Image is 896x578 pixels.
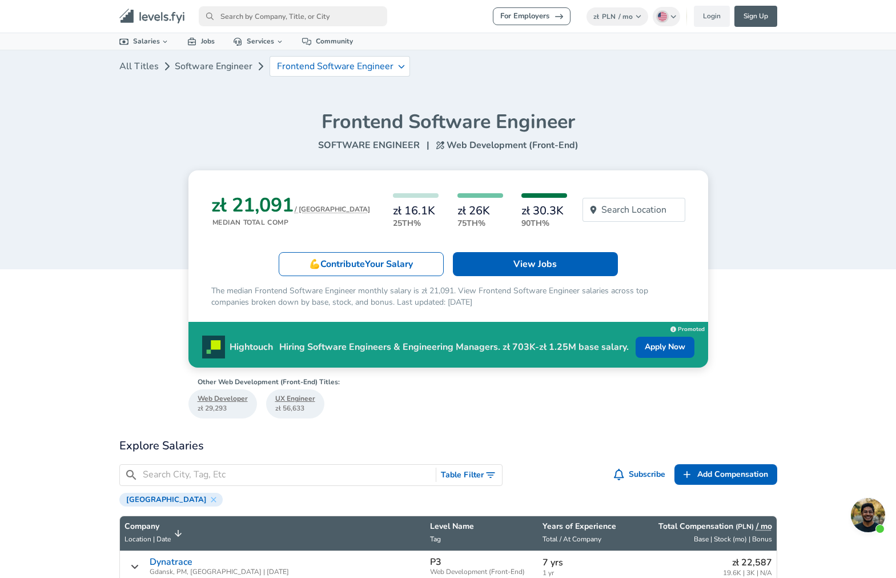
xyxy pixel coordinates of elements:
[277,61,393,71] p: Frontend Software Engineer
[211,193,370,217] h3: zł 21,091
[632,521,772,546] span: Total Compensation (PLN) / moBase | Stock (mo) | Bonus
[723,569,772,577] span: 19.6K | 3K | N/A
[457,217,503,229] p: 75th%
[756,521,772,532] button: / mo
[444,138,578,152] p: Web Development (Front-End)
[430,521,533,532] p: Level Name
[119,55,159,78] a: All Titles
[653,7,680,26] button: English (US)
[119,110,777,134] h1: Frontend Software Engineer
[586,7,649,26] button: złPLN/ mo
[453,252,618,276] a: View Jobs
[674,464,777,485] a: Add Compensation
[851,498,885,532] div: Open chat
[430,535,441,544] span: Tag
[273,340,636,354] p: Hiring Software Engineers & Engineering Managers. zł 703K-zł 1.25M base salary.
[723,556,772,569] p: zł 22,587
[224,33,293,50] a: Services
[430,568,533,576] span: Web Development (Front-End)
[521,205,567,217] h6: zł 30.3K
[457,205,503,217] h6: zł 26K
[124,535,171,544] span: Location | Date
[198,377,690,387] p: Other Web Development (Front-End) Titles :
[122,495,211,504] span: [GEOGRAPHIC_DATA]
[106,5,791,28] nav: primary
[543,569,623,577] span: 1 yr
[521,217,567,229] p: 90th%
[430,557,441,567] p: P3
[736,522,754,532] button: (PLN)
[393,205,439,217] h6: zł 16.1K
[636,337,694,358] a: Apply Now
[694,6,730,27] a: Login
[124,521,186,546] span: CompanyLocation | Date
[143,468,432,482] input: Search City, Tag, Etc
[601,203,666,217] p: Search Location
[543,521,623,532] p: Years of Experience
[670,323,705,333] a: Promoted
[212,217,370,228] p: Median Total Comp
[199,6,387,26] input: Search by Company, Title, or City
[393,217,439,229] p: 25th%
[318,138,420,152] p: Software Engineer
[202,336,225,358] img: Promo Logo
[513,257,557,271] p: View Jobs
[295,205,370,214] button: / [GEOGRAPHIC_DATA]
[734,6,777,27] a: Sign Up
[266,389,324,418] a: UX Engineerzł 56,633
[175,55,252,78] a: Software Engineer
[119,493,223,507] div: [GEOGRAPHIC_DATA]
[694,535,772,544] span: Base | Stock (mo) | Bonus
[543,535,601,544] span: Total / At Company
[436,465,502,486] button: Toggle Search Filters
[178,33,224,50] a: Jobs
[150,557,192,567] a: Dynatrace
[230,340,273,354] p: Hightouch
[275,404,315,413] span: zł 56,633
[293,33,362,50] a: Community
[198,404,248,413] span: zł 29,293
[198,394,248,404] span: Web Developer
[124,521,171,532] p: Company
[493,7,570,25] a: For Employers
[365,258,413,270] span: Your Salary
[279,252,444,276] a: 💪ContributeYour Salary
[309,257,413,271] p: 💪 Contribute
[420,138,436,152] p: |
[658,521,772,532] p: Total Compensation
[188,389,257,418] a: Web Developerzł 29,293
[543,556,623,569] p: 7 yrs
[658,12,667,21] img: English (US)
[150,568,289,576] span: Gdansk, PM, [GEOGRAPHIC_DATA] | [DATE]
[119,437,777,455] h2: Explore Salaries
[602,12,616,21] span: PLN
[211,285,685,308] p: The median Frontend Software Engineer monthly salary is zł 21,091. View Frontend Software Enginee...
[697,468,768,482] span: Add Compensation
[275,394,315,404] span: UX Engineer
[618,12,633,21] span: / mo
[110,33,179,50] a: Salaries
[612,464,670,485] button: Subscribe
[593,12,599,21] span: zł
